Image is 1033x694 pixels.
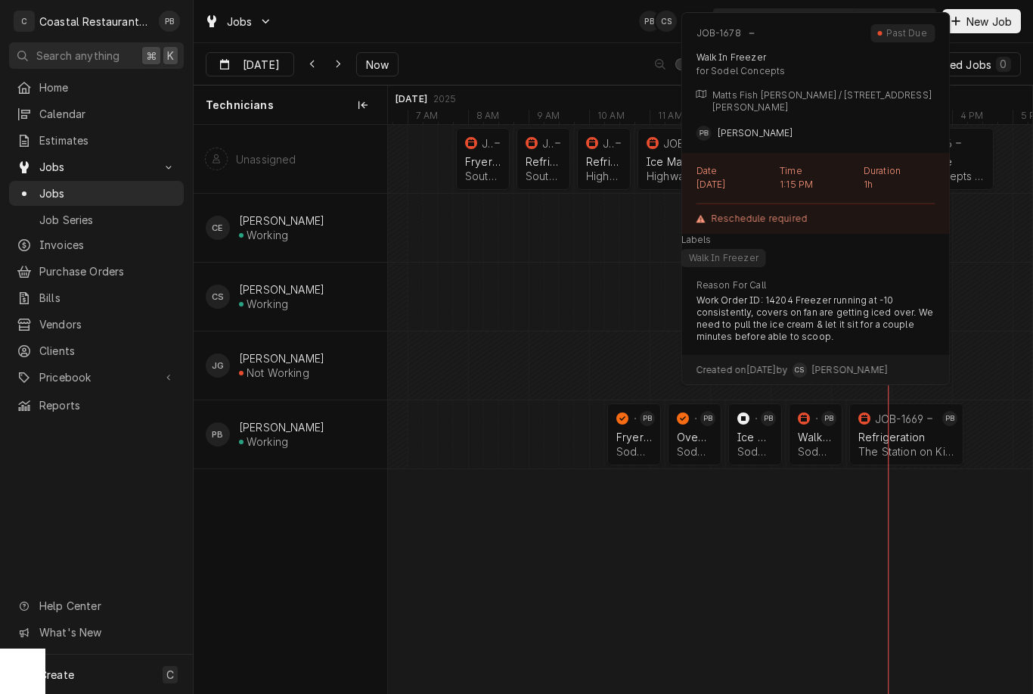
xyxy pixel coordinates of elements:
[9,312,184,337] a: Vendors
[656,11,677,32] div: CS
[942,411,957,426] div: Phill Blush's Avatar
[696,126,712,141] div: PB
[895,57,1011,73] div: Unscheduled Jobs
[885,27,929,39] div: Past Due
[9,285,184,310] a: Bills
[166,667,174,683] span: C
[761,411,776,426] div: PB
[167,48,174,64] span: K
[700,411,715,426] div: PB
[616,445,652,458] div: Sodel Concepts | Ocean View, 19970
[9,259,184,284] a: Purchase Orders
[39,369,154,385] span: Pricebook
[677,431,712,443] div: Oven Repair
[482,137,493,150] div: JOB-1670
[663,137,712,150] div: JOB-1673
[9,620,184,645] a: Go to What's New
[194,125,387,694] div: left
[696,179,726,191] p: [DATE]
[39,598,175,614] span: Help Center
[9,128,184,153] a: Estimates
[206,216,230,240] div: Carlos Espin's Avatar
[39,185,176,201] span: Jobs
[696,27,741,39] div: JOB-1678
[737,445,773,458] div: Sodel Concepts | [PERSON_NAME][GEOGRAPHIC_DATA], 19930
[206,98,274,113] span: Technicians
[683,9,707,33] button: Open search
[696,364,788,376] span: Created on [DATE] by
[858,445,954,458] div: The Station on Kings | Lewes, 19958
[681,234,712,246] p: Labels
[811,364,887,376] span: [PERSON_NAME]
[39,397,176,413] span: Reports
[206,52,294,76] button: [DATE]
[433,93,457,105] div: 2025
[737,431,773,443] div: Ice Machine
[9,232,184,257] a: Invoices
[206,353,230,378] div: JG
[640,411,655,426] div: Phill Blush's Avatar
[798,431,833,443] div: Walk In Freezer
[247,435,288,448] div: Working
[239,421,324,434] div: [PERSON_NAME]
[39,624,175,640] span: What's New
[696,126,712,141] div: Phill Blush's Avatar
[542,137,554,150] div: JOB-1671
[792,363,807,378] div: Chris Sockriter's Avatar
[14,11,35,32] div: C
[356,52,399,76] button: Now
[9,365,184,390] a: Go to Pricebook
[39,106,176,122] span: Calendar
[9,207,184,232] a: Job Series
[798,445,833,458] div: Sodel Concepts | [PERSON_NAME][GEOGRAPHIC_DATA], 19930
[239,214,324,227] div: [PERSON_NAME]
[363,57,392,73] span: Now
[39,343,176,359] span: Clients
[586,170,622,182] div: Highwater Managment | Lewes, 19958
[39,263,176,279] span: Purchase Orders
[9,101,184,126] a: Calendar
[247,366,309,379] div: Not Working
[526,170,561,182] div: Southern [US_STATE] Brewing Company | [GEOGRAPHIC_DATA], 19971
[586,155,622,168] div: Refrigeration
[247,229,288,241] div: Working
[39,316,176,332] span: Vendors
[875,412,923,425] div: JOB-1669
[696,279,766,291] p: Reason For Call
[858,431,954,443] div: Refrigeration
[640,411,655,426] div: PB
[227,14,253,30] span: Jobs
[39,14,150,30] div: Coastal Restaurant Repair
[696,65,935,77] div: for Sodel Concepts
[9,75,184,100] a: Home
[194,86,387,125] div: Technicians column. SPACE for context menu
[712,213,808,225] span: Reschedule required
[206,216,230,240] div: CE
[942,9,1021,33] button: New Job
[239,283,324,296] div: [PERSON_NAME]
[206,353,230,378] div: James Gatton's Avatar
[465,155,501,168] div: Fryer Repair
[9,338,184,363] a: Clients
[236,153,296,166] div: Unassigned
[206,422,230,447] div: PB
[146,48,157,64] span: ⌘
[589,110,632,126] div: 10 AM
[39,159,154,175] span: Jobs
[9,154,184,179] a: Go to Jobs
[39,79,176,95] span: Home
[39,668,74,681] span: Create
[656,11,677,32] div: Chris Sockriter's Avatar
[247,297,288,310] div: Working
[39,290,176,306] span: Bills
[39,237,176,253] span: Invoices
[9,593,184,618] a: Go to Help Center
[159,11,180,32] div: PB
[864,165,901,177] p: Duration
[206,285,230,309] div: CS
[864,179,873,191] p: 1h
[792,363,807,378] div: CS
[206,285,230,309] div: Chris Sockriter's Avatar
[821,411,836,426] div: PB
[36,48,119,64] span: Search anything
